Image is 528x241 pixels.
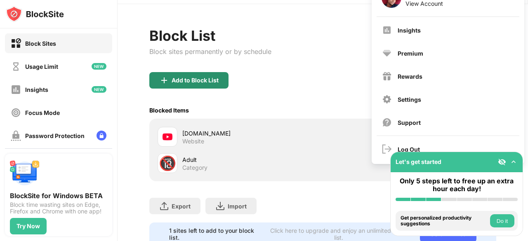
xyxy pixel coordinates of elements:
[182,164,207,171] div: Category
[382,94,392,104] img: menu-settings.svg
[398,119,421,126] div: Support
[398,27,421,34] div: Insights
[509,158,518,166] img: omni-setup-toggle.svg
[182,129,323,138] div: [DOMAIN_NAME]
[498,158,506,166] img: eye-not-visible.svg
[159,155,176,172] div: 🔞
[398,73,422,80] div: Rewards
[382,71,392,81] img: menu-rewards.svg
[490,214,514,227] button: Do it
[11,84,21,95] img: insights-off.svg
[169,227,262,241] div: 1 sites left to add to your block list.
[396,177,518,193] div: Only 5 steps left to free up an extra hour each day!
[398,50,423,57] div: Premium
[396,158,441,165] div: Let's get started
[25,109,60,116] div: Focus Mode
[382,144,392,154] img: logout.svg
[11,38,21,49] img: block-on.svg
[228,203,247,210] div: Import
[172,203,191,210] div: Export
[92,63,106,70] img: new-icon.svg
[267,227,410,241] div: Click here to upgrade and enjoy an unlimited block list.
[11,108,21,118] img: focus-off.svg
[172,77,219,84] div: Add to Block List
[25,40,56,47] div: Block Sites
[25,132,85,139] div: Password Protection
[163,132,172,142] img: favicons
[11,61,21,72] img: time-usage-off.svg
[149,47,271,56] div: Block sites permanently or by schedule
[6,6,64,22] img: logo-blocksite.svg
[97,131,106,140] img: lock-menu.svg
[16,223,40,229] div: Try Now
[25,63,58,70] div: Usage Limit
[10,201,107,215] div: Block time wasting sites on Edge, Firefox and Chrome with one app!
[92,86,106,93] img: new-icon.svg
[25,86,48,93] div: Insights
[182,138,204,145] div: Website
[10,159,40,188] img: push-desktop.svg
[382,25,392,35] img: menu-insights.svg
[10,192,107,200] div: BlockSite for Windows BETA
[149,27,271,44] div: Block List
[382,117,392,127] img: support.svg
[182,155,323,164] div: Adult
[401,215,488,227] div: Get personalized productivity suggestions
[398,96,421,103] div: Settings
[382,48,392,58] img: premium.svg
[11,131,21,141] img: password-protection-off.svg
[398,146,420,153] div: Log Out
[149,107,189,114] div: Blocked Items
